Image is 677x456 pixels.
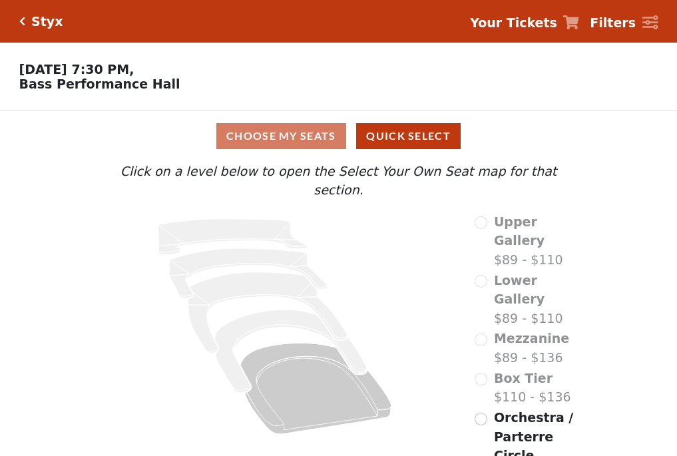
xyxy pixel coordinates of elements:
path: Orchestra / Parterre Circle - Seats Available: 277 [241,343,392,434]
label: $110 - $136 [494,369,571,407]
label: $89 - $136 [494,329,569,367]
path: Lower Gallery - Seats Available: 0 [170,248,328,298]
a: Filters [590,13,658,33]
path: Upper Gallery - Seats Available: 0 [158,219,308,255]
button: Quick Select [356,123,461,149]
h5: Styx [31,14,63,29]
a: Click here to go back to filters [19,17,25,26]
strong: Your Tickets [470,15,557,30]
span: Mezzanine [494,331,569,345]
a: Your Tickets [470,13,579,33]
span: Lower Gallery [494,273,545,307]
strong: Filters [590,15,636,30]
p: Click on a level below to open the Select Your Own Seat map for that section. [94,162,582,200]
label: $89 - $110 [494,212,583,270]
span: Upper Gallery [494,214,545,248]
span: Box Tier [494,371,553,385]
label: $89 - $110 [494,271,583,328]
